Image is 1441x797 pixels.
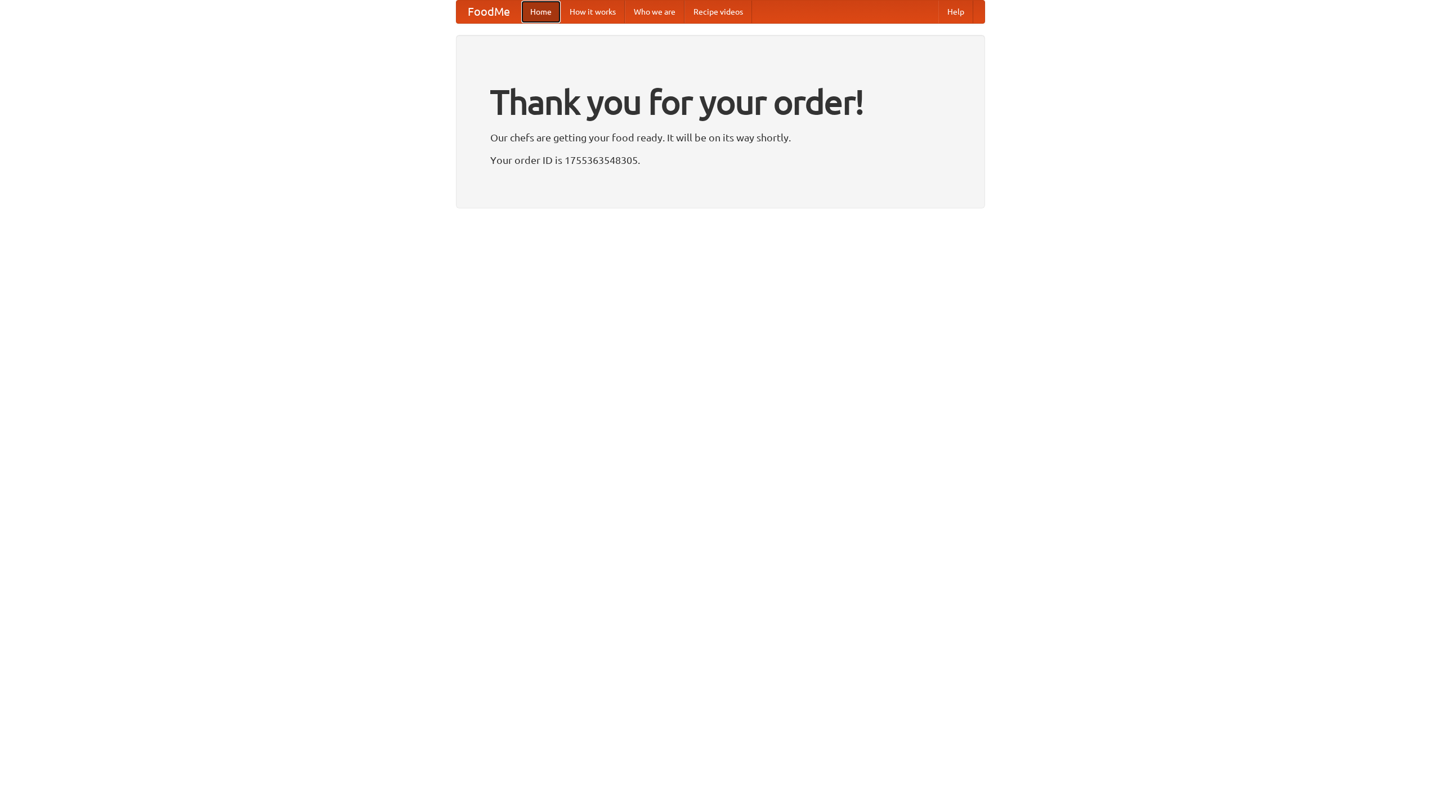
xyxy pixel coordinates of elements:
[490,75,951,129] h1: Thank you for your order!
[490,152,951,168] p: Your order ID is 1755363548305.
[521,1,561,23] a: Home
[938,1,973,23] a: Help
[457,1,521,23] a: FoodMe
[561,1,625,23] a: How it works
[490,129,951,146] p: Our chefs are getting your food ready. It will be on its way shortly.
[684,1,752,23] a: Recipe videos
[625,1,684,23] a: Who we are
